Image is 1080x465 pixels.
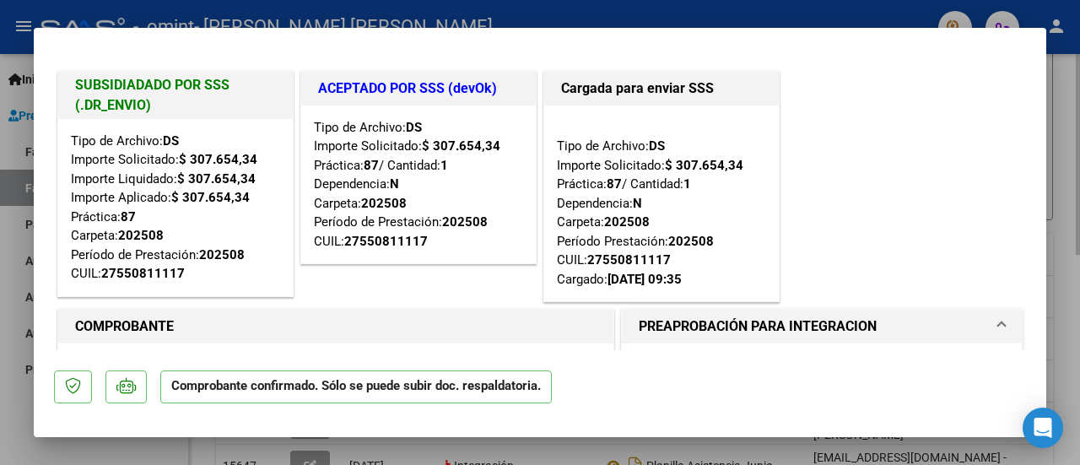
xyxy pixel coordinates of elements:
[361,196,407,211] strong: 202508
[314,118,523,251] div: Tipo de Archivo: Importe Solicitado: Práctica: / Cantidad: Dependencia: Carpeta: Período de Prest...
[199,247,245,262] strong: 202508
[179,152,257,167] strong: $ 307.654,34
[160,370,552,403] p: Comprobante confirmado. Sólo se puede subir doc. respaldatoria.
[622,310,1022,343] mat-expansion-panel-header: PREAPROBACIÓN PARA INTEGRACION
[442,214,488,230] strong: 202508
[318,78,519,99] h1: ACEPTADO POR SSS (devOk)
[406,120,422,135] strong: DS
[665,158,743,173] strong: $ 307.654,34
[71,132,280,284] div: Tipo de Archivo: Importe Solicitado: Importe Liquidado: Importe Aplicado: Práctica: Carpeta: Perí...
[683,176,691,192] strong: 1
[364,158,379,173] strong: 87
[118,228,164,243] strong: 202508
[75,75,276,116] h1: SUBSIDIADADO POR SSS (.DR_ENVIO)
[557,118,766,289] div: Tipo de Archivo: Importe Solicitado: Práctica: / Cantidad: Dependencia: Carpeta: Período Prestaci...
[587,251,671,270] div: 27550811117
[633,196,642,211] strong: N
[171,190,250,205] strong: $ 307.654,34
[440,158,448,173] strong: 1
[1023,408,1063,448] div: Open Intercom Messenger
[163,133,179,149] strong: DS
[177,171,256,187] strong: $ 307.654,34
[649,138,665,154] strong: DS
[561,78,762,99] h1: Cargada para enviar SSS
[604,214,650,230] strong: 202508
[607,176,622,192] strong: 87
[639,316,877,337] h1: PREAPROBACIÓN PARA INTEGRACION
[390,176,399,192] strong: N
[75,318,174,334] strong: COMPROBANTE
[607,272,682,287] strong: [DATE] 09:35
[668,234,714,249] strong: 202508
[422,138,500,154] strong: $ 307.654,34
[344,232,428,251] div: 27550811117
[121,209,136,224] strong: 87
[101,264,185,284] div: 27550811117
